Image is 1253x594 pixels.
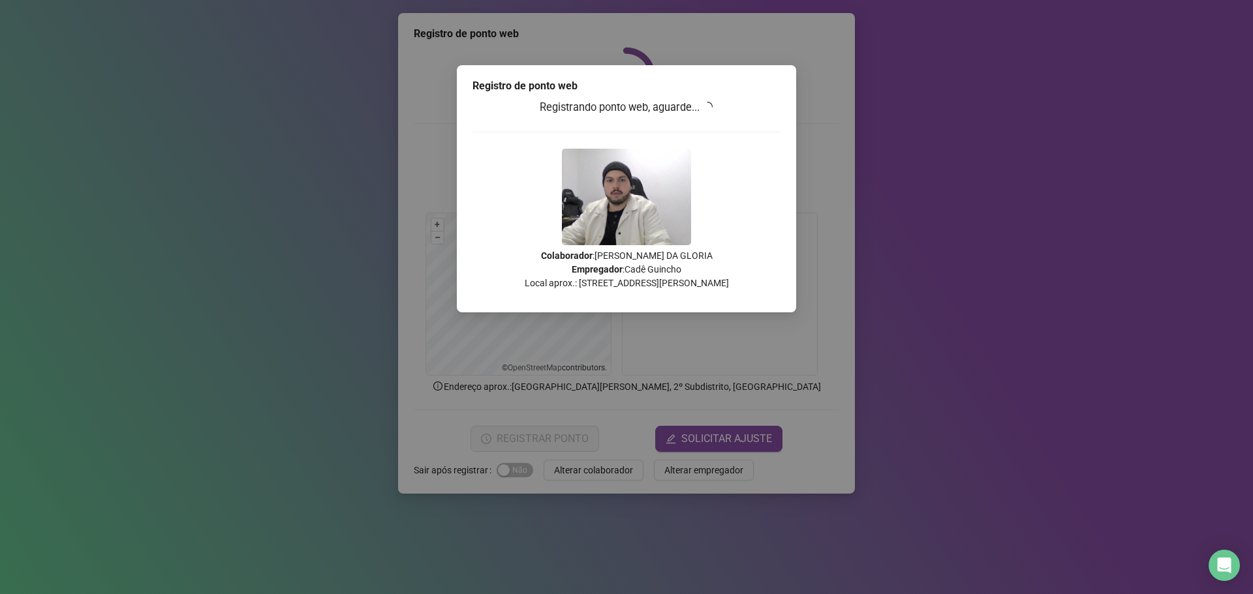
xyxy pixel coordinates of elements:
[541,250,593,261] strong: Colaborador
[472,99,781,116] h3: Registrando ponto web, aguarde...
[702,101,714,113] span: loading
[472,78,781,94] div: Registro de ponto web
[472,249,781,290] p: : [PERSON_NAME] DA GLORIA : Cadê Guincho Local aprox.: [STREET_ADDRESS][PERSON_NAME]
[1209,550,1240,581] div: Open Intercom Messenger
[572,264,623,275] strong: Empregador
[562,149,691,245] img: 9k=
